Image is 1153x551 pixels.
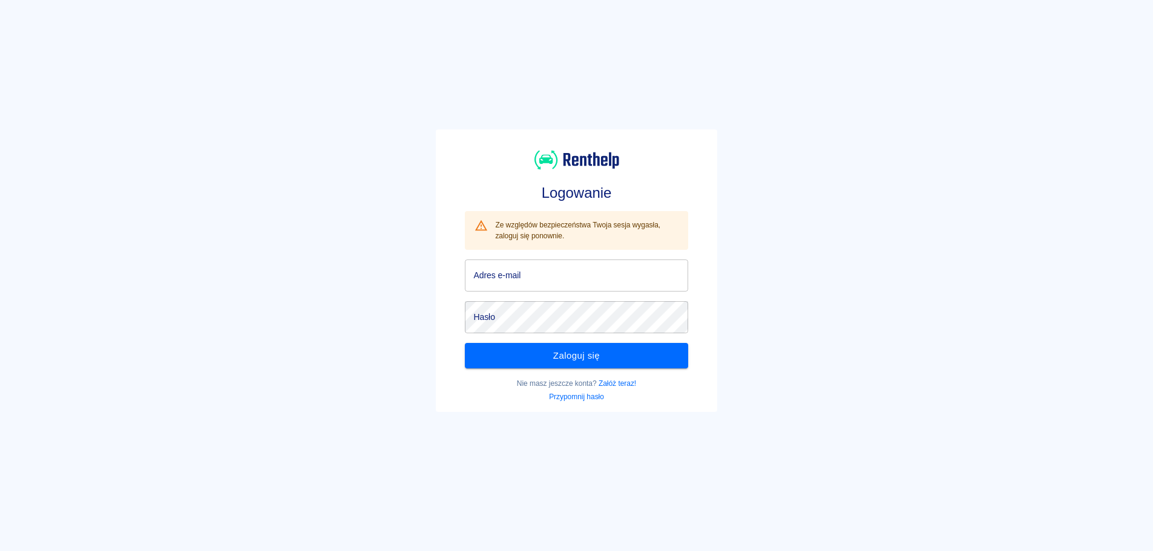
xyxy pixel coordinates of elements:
[465,184,688,201] h3: Logowanie
[495,215,678,246] div: Ze względów bezpieczeństwa Twoja sesja wygasła, zaloguj się ponownie.
[549,393,604,401] a: Przypomnij hasło
[465,343,688,368] button: Zaloguj się
[599,379,636,388] a: Załóż teraz!
[465,378,688,389] p: Nie masz jeszcze konta?
[534,149,619,171] img: Renthelp logo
